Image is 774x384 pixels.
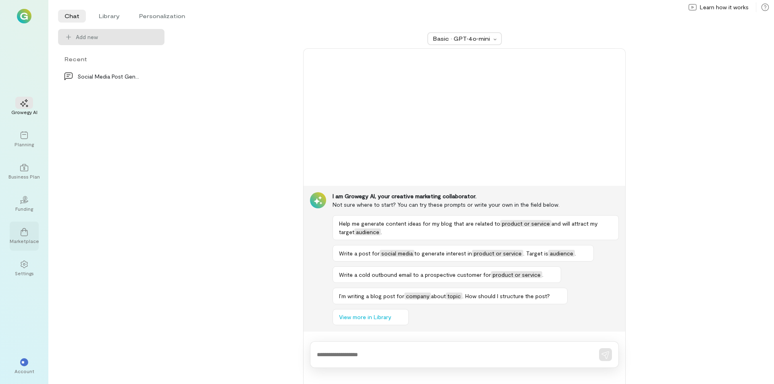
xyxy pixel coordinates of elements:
div: Business Plan [8,173,40,180]
div: Marketplace [10,238,39,244]
a: Marketplace [10,222,39,251]
li: Library [92,10,126,23]
span: audience [548,250,575,257]
span: Learn how it works [700,3,749,11]
span: I’m writing a blog post for [339,293,404,299]
span: about [431,293,446,299]
span: Write a cold outbound email to a prospective customer for [339,271,491,278]
span: product or service [491,271,542,278]
span: Add new [76,33,158,41]
span: product or service [500,220,551,227]
button: Write a cold outbound email to a prospective customer forproduct or service. [333,266,561,283]
span: . [575,250,576,257]
button: View more in Library [333,309,409,325]
div: Not sure where to start? You can try these prompts or write your own in the field below. [333,200,619,209]
div: Settings [15,270,34,276]
span: Write a post for [339,250,380,257]
span: topic [446,293,462,299]
a: Planning [10,125,39,154]
span: . Target is [523,250,548,257]
div: Planning [15,141,34,147]
div: I am Growegy AI, your creative marketing collaborator. [333,192,619,200]
span: to generate interest in [414,250,472,257]
span: . [542,271,543,278]
a: Funding [10,189,39,218]
button: Write a post forsocial mediato generate interest inproduct or service. Target isaudience. [333,245,594,262]
div: Recent [58,55,164,63]
a: Business Plan [10,157,39,186]
li: Personalization [133,10,191,23]
span: View more in Library [339,313,391,321]
div: Social Media Post Generation [77,72,140,81]
span: product or service [472,250,523,257]
div: Funding [15,205,33,212]
button: Help me generate content ideas for my blog that are related toproduct or serviceand will attract ... [333,215,619,240]
span: audience [354,228,381,235]
div: Growegy AI [11,109,37,115]
span: company [404,293,431,299]
a: Settings [10,254,39,283]
span: social media [380,250,414,257]
span: . How should I structure the post? [462,293,550,299]
li: Chat [58,10,86,23]
span: . [381,228,382,235]
div: Account [15,368,34,374]
span: Help me generate content ideas for my blog that are related to [339,220,500,227]
button: I’m writing a blog post forcompanyabouttopic. How should I structure the post? [333,288,568,304]
div: Basic · GPT‑4o‑mini [433,35,491,43]
a: Growegy AI [10,93,39,122]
